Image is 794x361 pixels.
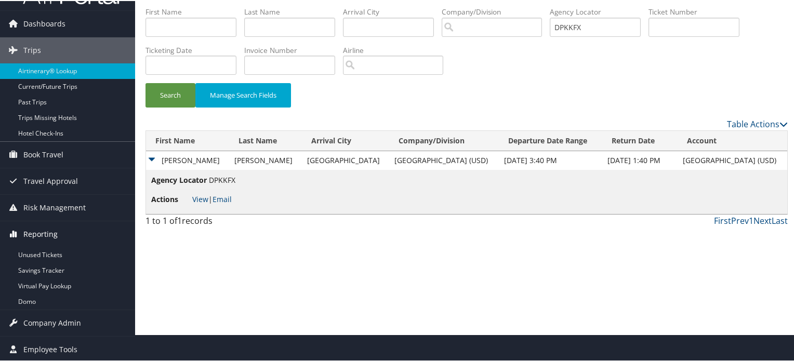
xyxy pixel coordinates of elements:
[244,44,343,55] label: Invoice Number
[145,6,244,16] label: First Name
[146,130,229,150] th: First Name: activate to sort column descending
[753,214,772,225] a: Next
[678,130,787,150] th: Account: activate to sort column ascending
[23,167,78,193] span: Travel Approval
[23,36,41,62] span: Trips
[195,82,291,106] button: Manage Search Fields
[727,117,788,129] a: Table Actions
[550,6,649,16] label: Agency Locator
[23,194,86,220] span: Risk Management
[146,150,229,169] td: [PERSON_NAME]
[229,130,301,150] th: Last Name: activate to sort column ascending
[151,193,190,204] span: Actions
[145,82,195,106] button: Search
[749,214,753,225] a: 1
[229,150,301,169] td: [PERSON_NAME]
[23,220,58,246] span: Reporting
[389,150,499,169] td: [GEOGRAPHIC_DATA] (USD)
[442,6,550,16] label: Company/Division
[343,6,442,16] label: Arrival City
[499,150,602,169] td: [DATE] 3:40 PM
[772,214,788,225] a: Last
[23,309,81,335] span: Company Admin
[731,214,749,225] a: Prev
[23,10,65,36] span: Dashboards
[389,130,499,150] th: Company/Division
[151,173,207,185] span: Agency Locator
[343,44,451,55] label: Airline
[499,130,602,150] th: Departure Date Range: activate to sort column ascending
[192,193,232,203] span: |
[302,130,390,150] th: Arrival City: activate to sort column ascending
[213,193,232,203] a: Email
[302,150,390,169] td: [GEOGRAPHIC_DATA]
[602,130,678,150] th: Return Date: activate to sort column ascending
[678,150,787,169] td: [GEOGRAPHIC_DATA] (USD)
[714,214,731,225] a: First
[209,174,235,184] span: DPKKFX
[602,150,678,169] td: [DATE] 1:40 PM
[244,6,343,16] label: Last Name
[23,141,63,167] span: Book Travel
[649,6,747,16] label: Ticket Number
[192,193,208,203] a: View
[145,213,295,231] div: 1 to 1 of records
[177,214,182,225] span: 1
[145,44,244,55] label: Ticketing Date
